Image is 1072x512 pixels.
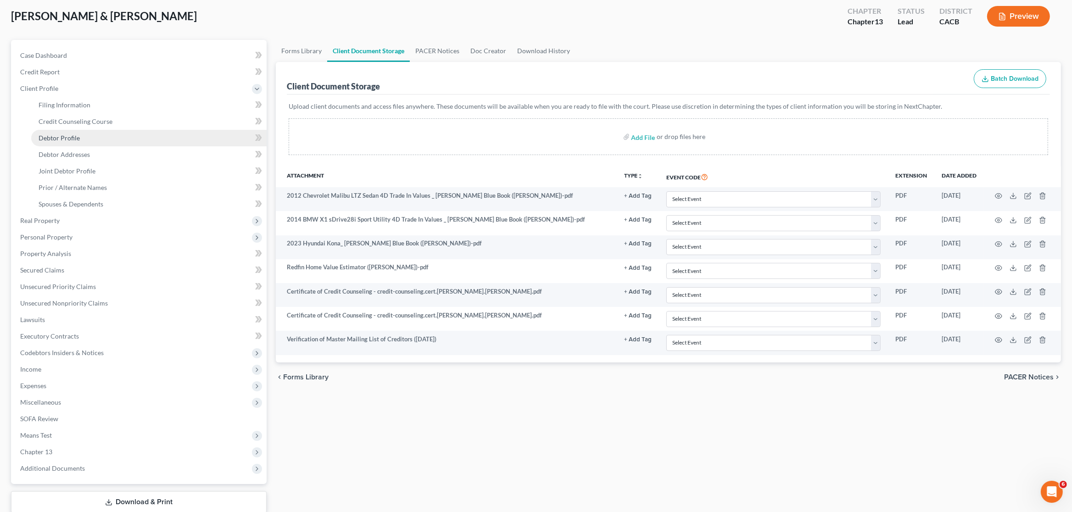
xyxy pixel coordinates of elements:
[934,331,984,355] td: [DATE]
[20,448,52,456] span: Chapter 13
[20,316,45,323] span: Lawsuits
[875,17,883,26] span: 13
[276,211,617,235] td: 2014 BMW X1 sDrive28i Sport Utility 4D Trade In Values _ [PERSON_NAME] Blue Book ([PERSON_NAME])-pdf
[20,382,46,390] span: Expenses
[888,187,934,211] td: PDF
[898,6,925,17] div: Status
[934,235,984,259] td: [DATE]
[276,235,617,259] td: 2023 Hyundai Kona_ [PERSON_NAME] Blue Book ([PERSON_NAME])-pdf
[20,283,96,290] span: Unsecured Priority Claims
[934,307,984,331] td: [DATE]
[637,173,643,179] i: unfold_more
[20,217,60,224] span: Real Property
[31,113,267,130] a: Credit Counseling Course
[20,349,104,356] span: Codebtors Insiders & Notices
[624,287,652,296] a: + Add Tag
[13,328,267,345] a: Executory Contracts
[888,166,934,187] th: Extension
[888,211,934,235] td: PDF
[276,373,283,381] i: chevron_left
[888,259,934,283] td: PDF
[39,117,112,125] span: Credit Counseling Course
[987,6,1050,27] button: Preview
[939,6,972,17] div: District
[13,64,267,80] a: Credit Report
[276,373,329,381] button: chevron_left Forms Library
[283,373,329,381] span: Forms Library
[39,101,90,109] span: Filing Information
[898,17,925,27] div: Lead
[20,250,71,257] span: Property Analysis
[13,47,267,64] a: Case Dashboard
[39,200,103,208] span: Spouses & Dependents
[1004,373,1061,381] button: PACER Notices chevron_right
[276,283,617,307] td: Certificate of Credit Counseling - credit-counseling.cert.[PERSON_NAME].[PERSON_NAME].pdf
[888,283,934,307] td: PDF
[13,262,267,278] a: Secured Claims
[934,283,984,307] td: [DATE]
[624,289,652,295] button: + Add Tag
[848,6,883,17] div: Chapter
[20,84,58,92] span: Client Profile
[659,166,888,187] th: Event Code
[13,312,267,328] a: Lawsuits
[20,266,64,274] span: Secured Claims
[657,132,706,141] div: or drop files here
[13,278,267,295] a: Unsecured Priority Claims
[276,187,617,211] td: 2012 Chevrolet Malibu LTZ Sedan 4D Trade In Values _ [PERSON_NAME] Blue Book ([PERSON_NAME])-pdf
[888,331,934,355] td: PDF
[624,263,652,272] a: + Add Tag
[20,365,41,373] span: Income
[624,265,652,271] button: + Add Tag
[888,235,934,259] td: PDF
[624,313,652,319] button: + Add Tag
[410,40,465,62] a: PACER Notices
[20,68,60,76] span: Credit Report
[289,102,1048,111] p: Upload client documents and access files anywhere. These documents will be available when you are...
[287,81,380,92] div: Client Document Storage
[624,173,643,179] button: TYPEunfold_more
[934,211,984,235] td: [DATE]
[31,196,267,212] a: Spouses & Dependents
[276,259,617,283] td: Redfin Home Value Estimator ([PERSON_NAME])-pdf
[1054,373,1061,381] i: chevron_right
[624,337,652,343] button: + Add Tag
[20,464,85,472] span: Additional Documents
[13,245,267,262] a: Property Analysis
[939,17,972,27] div: CACB
[39,150,90,158] span: Debtor Addresses
[624,335,652,344] a: + Add Tag
[934,187,984,211] td: [DATE]
[13,411,267,427] a: SOFA Review
[624,239,652,248] a: + Add Tag
[1060,481,1067,488] span: 6
[276,331,617,355] td: Verification of Master Mailing List of Creditors ([DATE])
[512,40,575,62] a: Download History
[848,17,883,27] div: Chapter
[39,134,80,142] span: Debtor Profile
[11,9,197,22] span: [PERSON_NAME] & [PERSON_NAME]
[624,215,652,224] a: + Add Tag
[624,217,652,223] button: + Add Tag
[624,311,652,320] a: + Add Tag
[991,75,1038,83] span: Batch Download
[624,241,652,247] button: + Add Tag
[20,233,73,241] span: Personal Property
[20,51,67,59] span: Case Dashboard
[465,40,512,62] a: Doc Creator
[974,69,1046,89] button: Batch Download
[888,307,934,331] td: PDF
[13,295,267,312] a: Unsecured Nonpriority Claims
[624,193,652,199] button: + Add Tag
[20,299,108,307] span: Unsecured Nonpriority Claims
[31,179,267,196] a: Prior / Alternate Names
[276,40,327,62] a: Forms Library
[934,259,984,283] td: [DATE]
[20,398,61,406] span: Miscellaneous
[39,167,95,175] span: Joint Debtor Profile
[276,307,617,331] td: Certificate of Credit Counseling - credit-counseling.cert.[PERSON_NAME].[PERSON_NAME].pdf
[20,415,58,423] span: SOFA Review
[276,166,617,187] th: Attachment
[39,184,107,191] span: Prior / Alternate Names
[327,40,410,62] a: Client Document Storage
